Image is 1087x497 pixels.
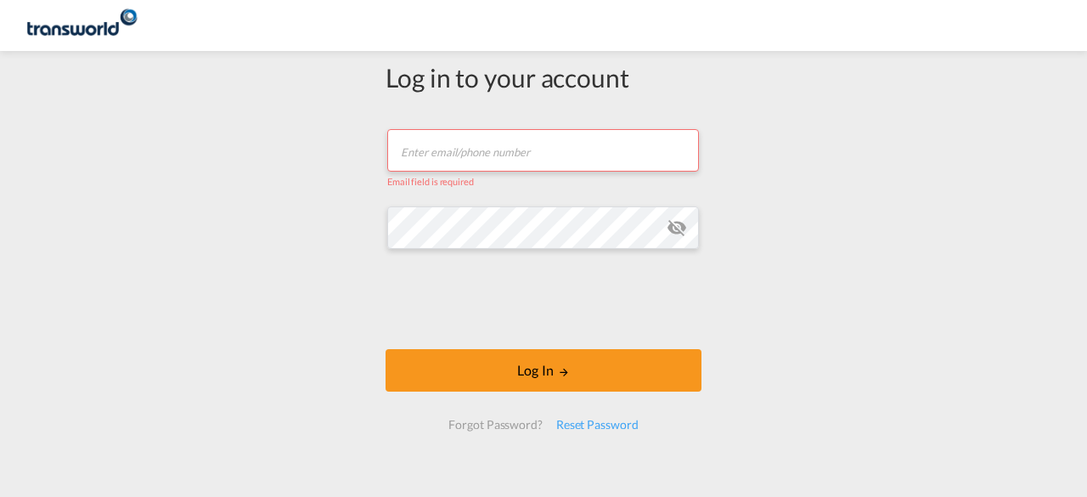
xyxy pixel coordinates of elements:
img: 2cc380806dec11f0a80b2ddbb5dcdb50.png [25,7,140,45]
div: Forgot Password? [442,409,549,440]
div: Log in to your account [386,59,701,95]
span: Email field is required [387,176,474,187]
input: Enter email/phone number [387,129,699,172]
div: Reset Password [549,409,645,440]
md-icon: icon-eye-off [667,217,687,238]
iframe: reCAPTCHA [414,266,673,332]
button: LOGIN [386,349,701,392]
